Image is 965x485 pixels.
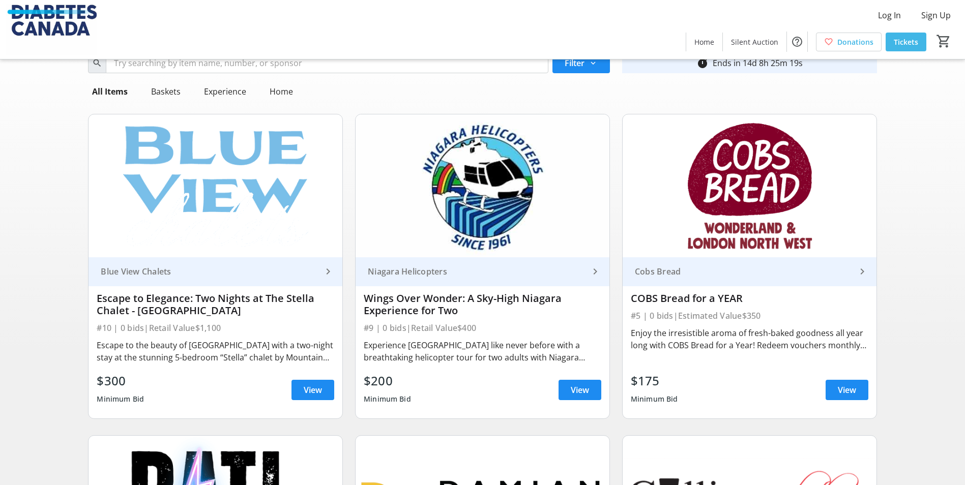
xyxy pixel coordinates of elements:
span: Log In [878,9,901,21]
a: View [826,380,868,400]
span: Silent Auction [731,37,778,47]
div: Cobs Bread [631,266,856,277]
span: Donations [837,37,873,47]
span: Filter [565,57,584,69]
div: Experience [200,81,250,102]
span: Home [694,37,714,47]
div: Wings Over Wonder: A Sky-High Niagara Experience for Two [364,292,601,317]
div: Baskets [147,81,185,102]
img: COBS Bread for a YEAR [623,114,876,257]
div: Minimum Bid [97,390,144,408]
button: Help [787,32,807,52]
button: Cart [934,32,953,50]
span: View [838,384,856,396]
div: Blue View Chalets [97,266,322,277]
div: Escape to the beauty of [GEOGRAPHIC_DATA] with a two-night stay at the stunning 5-bedroom “Stella... [97,339,334,363]
div: Home [266,81,297,102]
div: #5 | 0 bids | Estimated Value $350 [631,309,868,323]
button: Filter [552,53,610,73]
div: Minimum Bid [364,390,411,408]
div: COBS Bread for a YEAR [631,292,868,305]
img: Diabetes Canada's Logo [6,4,97,55]
a: Cobs Bread [623,257,876,286]
a: View [559,380,601,400]
div: Escape to Elegance: Two Nights at The Stella Chalet - [GEOGRAPHIC_DATA] [97,292,334,317]
a: Niagara Helicopters [356,257,609,286]
a: Home [686,33,722,51]
div: $175 [631,372,678,390]
a: Blue View Chalets [89,257,342,286]
a: Tickets [886,33,926,51]
div: Enjoy the irresistible aroma of fresh-baked goodness all year long with COBS Bread for a Year! Re... [631,327,868,351]
span: View [571,384,589,396]
div: #9 | 0 bids | Retail Value $400 [364,321,601,335]
div: Niagara Helicopters [364,266,589,277]
div: Experience [GEOGRAPHIC_DATA] like never before with a breathtaking helicopter tour for two adults... [364,339,601,363]
span: Sign Up [921,9,951,21]
img: Wings Over Wonder: A Sky-High Niagara Experience for Two [356,114,609,257]
mat-icon: keyboard_arrow_right [856,265,868,278]
button: Sign Up [913,7,959,23]
button: Log In [870,7,909,23]
a: Donations [816,33,882,51]
span: View [304,384,322,396]
div: Minimum Bid [631,390,678,408]
a: Silent Auction [723,33,786,51]
span: Tickets [894,37,918,47]
div: Ends in 14d 8h 25m 19s [713,57,803,69]
img: Escape to Elegance: Two Nights at The Stella Chalet - Blue View Mountain [89,114,342,257]
div: $300 [97,372,144,390]
mat-icon: keyboard_arrow_right [322,265,334,278]
div: $200 [364,372,411,390]
mat-icon: keyboard_arrow_right [589,265,601,278]
input: Try searching by item name, number, or sponsor [106,53,548,73]
div: #10 | 0 bids | Retail Value $1,100 [97,321,334,335]
mat-icon: timer_outline [696,57,709,69]
a: View [291,380,334,400]
div: All Items [88,81,132,102]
